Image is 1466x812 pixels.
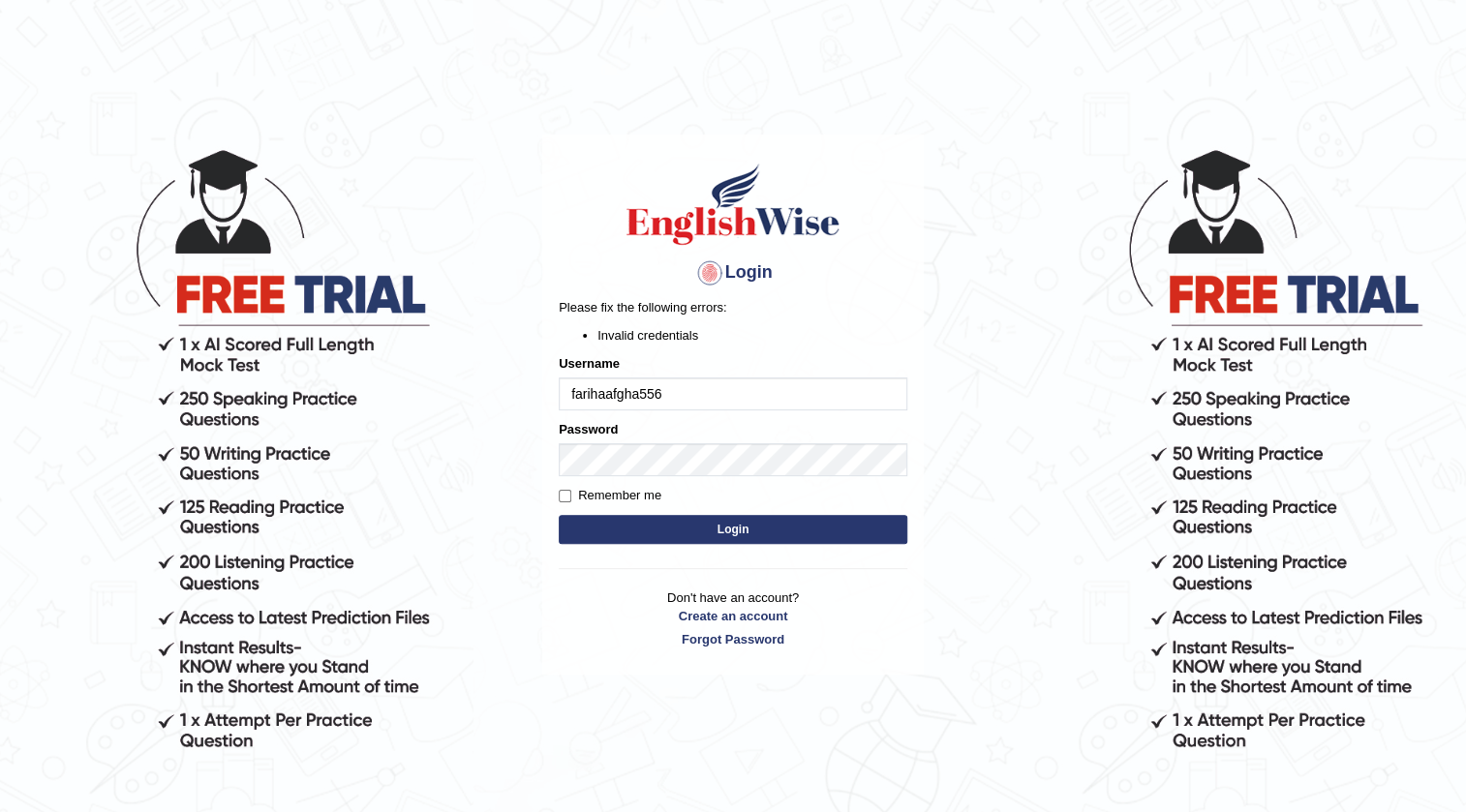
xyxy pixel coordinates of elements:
[559,607,907,625] a: Create an account
[559,486,661,505] label: Remember me
[623,161,843,248] img: Logo of English Wise sign in for intelligent practice with AI
[597,326,907,345] li: Invalid credentials
[559,298,907,316] p: Please fix the following errors:
[559,354,620,373] label: Username
[559,257,907,288] h4: Login
[559,420,618,438] label: Password
[559,515,907,544] button: Login
[559,588,907,648] p: Don't have an account?
[559,490,571,502] input: Remember me
[559,630,907,648] a: Forgot Password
